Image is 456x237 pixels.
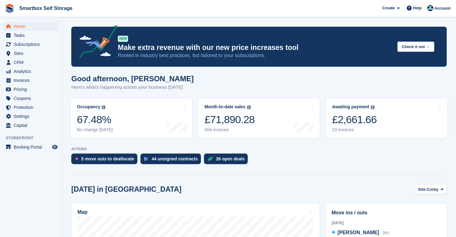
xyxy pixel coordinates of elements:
a: menu [3,31,59,40]
a: Preview store [51,143,59,151]
p: Rooted in industry best practices, but tailored to your subscriptions. [118,52,392,59]
span: Site: [418,186,427,193]
h2: [DATE] in [GEOGRAPHIC_DATA] [71,185,181,194]
span: Create [382,5,395,11]
a: 5 move outs to deallocate [71,154,140,167]
div: NEW [118,36,128,42]
a: menu [3,40,59,49]
a: Smartbox Self Storage [17,3,75,13]
button: Check it out → [397,42,434,52]
div: [DATE] [332,220,441,226]
span: 263 [383,231,389,235]
a: [PERSON_NAME] 263 [332,229,389,237]
p: Here's what's happening across your business [DATE] [71,84,194,91]
a: menu [3,94,59,103]
a: menu [3,58,59,67]
a: menu [3,112,59,121]
div: 44 unsigned contracts [152,156,198,161]
a: Awaiting payment £2,661.66 23 invoices [326,99,447,138]
div: 67.48% [77,113,113,126]
a: menu [3,143,59,151]
a: menu [3,67,59,76]
img: contract_signature_icon-13c848040528278c33f63329250d36e43548de30e8caae1d1a13099fd9432cc5.svg [144,157,148,161]
span: Settings [14,112,51,121]
span: Pricing [14,85,51,94]
span: Account [434,5,450,11]
img: stora-icon-8386f47178a22dfd0bd8f6a31ec36ba5ce8667c1dd55bd0f319d3a0aa187defe.svg [5,4,14,13]
img: icon-info-grey-7440780725fd019a000dd9b08b2336e03edf1995a4989e88bcd33f0948082b44.svg [102,105,105,109]
div: 26 open deals [216,156,245,161]
div: 504 invoices [205,127,255,132]
h2: Map [77,209,87,215]
a: menu [3,121,59,130]
p: ACTIONS [71,147,447,151]
button: Site: Corby [415,184,447,195]
span: [PERSON_NAME] [338,230,379,235]
a: menu [3,76,59,85]
span: Help [413,5,422,11]
div: 23 invoices [332,127,377,132]
span: Invoices [14,76,51,85]
img: icon-info-grey-7440780725fd019a000dd9b08b2336e03edf1995a4989e88bcd33f0948082b44.svg [371,105,374,109]
div: 5 move outs to deallocate [81,156,134,161]
div: £71,890.28 [205,113,255,126]
a: menu [3,103,59,112]
span: Booking Portal [14,143,51,151]
a: 44 unsigned contracts [140,154,204,167]
span: Protection [14,103,51,112]
div: £2,661.66 [332,113,377,126]
a: menu [3,22,59,31]
span: Capital [14,121,51,130]
a: menu [3,85,59,94]
a: Occupancy 67.48% No change [DATE] [71,99,192,138]
a: Month-to-date sales £71,890.28 504 invoices [198,99,320,138]
div: Awaiting payment [332,104,369,110]
div: Occupancy [77,104,100,110]
span: Tasks [14,31,51,40]
span: Coupons [14,94,51,103]
span: Home [14,22,51,31]
img: deal-1b604bf984904fb50ccaf53a9ad4b4a5d6e5aea283cecdc64d6e3604feb123c2.svg [208,157,213,161]
h1: Good afternoon, [PERSON_NAME] [71,74,194,83]
span: Sites [14,49,51,58]
div: Month-to-date sales [205,104,246,110]
img: move_outs_to_deallocate_icon-f764333ba52eb49d3ac5e1228854f67142a1ed5810a6f6cc68b1a99e826820c5.svg [75,157,78,161]
a: 26 open deals [204,154,251,167]
a: menu [3,49,59,58]
h2: Move ins / outs [332,209,441,217]
img: Roger Canham [427,5,433,11]
span: Corby [427,186,439,193]
img: icon-info-grey-7440780725fd019a000dd9b08b2336e03edf1995a4989e88bcd33f0948082b44.svg [247,105,251,109]
img: price-adjustments-announcement-icon-8257ccfd72463d97f412b2fc003d46551f7dbcb40ab6d574587a9cd5c0d94... [74,25,117,60]
span: Subscriptions [14,40,51,49]
span: Storefront [6,135,62,141]
span: CRM [14,58,51,67]
div: No change [DATE] [77,127,113,132]
span: Analytics [14,67,51,76]
p: Make extra revenue with our new price increases tool [118,43,392,52]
